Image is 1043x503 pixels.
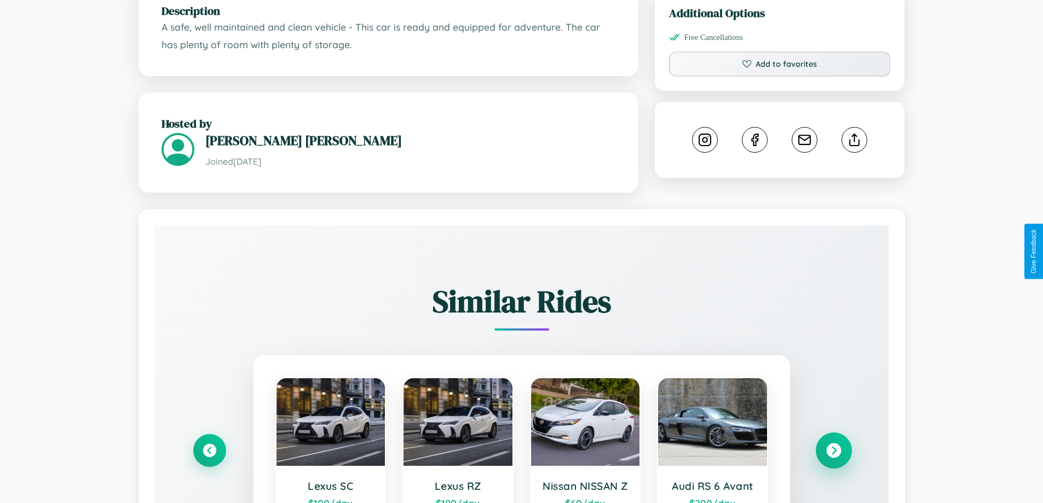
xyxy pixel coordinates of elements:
p: A safe, well maintained and clean vehicle - This car is ready and equipped for adventure. The car... [162,19,615,53]
h3: Nissan NISSAN Z [542,479,629,493]
h2: Hosted by [162,115,615,131]
h3: Lexus SC [287,479,374,493]
h3: Lexus RZ [414,479,502,493]
h3: Additional Options [669,5,891,21]
div: Give Feedback [1030,229,1038,274]
h2: Similar Rides [193,280,850,322]
h3: Audi RS 6 Avant [669,479,756,493]
p: Joined [DATE] [205,154,615,170]
h2: Description [162,3,615,19]
button: Add to favorites [669,51,891,77]
h3: [PERSON_NAME] [PERSON_NAME] [205,131,615,149]
span: Free Cancellations [684,33,744,42]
